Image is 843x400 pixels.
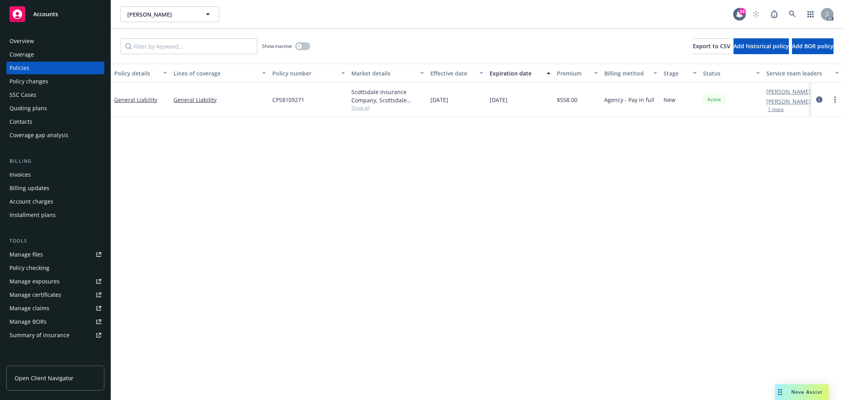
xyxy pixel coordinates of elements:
[6,209,104,221] a: Installment plans
[9,89,36,101] div: SSC Cases
[6,329,104,342] a: Summary of insurance
[9,302,49,315] div: Manage claims
[664,69,688,77] div: Stage
[9,209,56,221] div: Installment plans
[6,275,104,288] a: Manage exposures
[6,129,104,142] a: Coverage gap analysis
[111,64,170,83] button: Policy details
[763,64,842,83] button: Service team leaders
[9,35,34,47] div: Overview
[9,168,31,181] div: Invoices
[6,157,104,165] div: Billing
[170,64,269,83] button: Lines of coverage
[6,3,104,25] a: Accounts
[9,75,48,88] div: Policy changes
[785,6,800,22] a: Search
[9,248,43,261] div: Manage files
[6,35,104,47] a: Overview
[487,64,554,83] button: Expiration date
[174,69,257,77] div: Lines of coverage
[6,237,104,245] div: Tools
[766,87,811,96] a: [PERSON_NAME]
[127,10,196,19] span: [PERSON_NAME]
[6,89,104,101] a: SSC Cases
[734,38,789,54] button: Add historical policy
[6,102,104,115] a: Quoting plans
[9,289,61,301] div: Manage certificates
[554,64,601,83] button: Premium
[351,104,424,111] span: Show all
[601,64,660,83] button: Billing method
[792,42,834,50] span: Add BOR policy
[262,43,292,49] span: Show inactive
[766,69,830,77] div: Service team leaders
[766,97,811,106] a: [PERSON_NAME]
[9,62,29,74] div: Policies
[748,6,764,22] a: Start snowing
[348,64,427,83] button: Market details
[430,69,475,77] div: Effective date
[9,129,68,142] div: Coverage gap analysis
[33,11,58,17] span: Accounts
[490,69,542,77] div: Expiration date
[9,315,47,328] div: Manage BORs
[9,102,47,115] div: Quoting plans
[693,38,730,54] button: Export to CSV
[734,42,789,50] span: Add historical policy
[114,69,158,77] div: Policy details
[6,302,104,315] a: Manage claims
[6,289,104,301] a: Manage certificates
[6,115,104,128] a: Contacts
[6,357,104,365] div: Analytics hub
[6,315,104,328] a: Manage BORs
[768,107,784,112] button: 1 more
[351,69,415,77] div: Market details
[121,6,219,22] button: [PERSON_NAME]
[557,69,589,77] div: Premium
[6,62,104,74] a: Policies
[9,182,49,194] div: Billing updates
[766,6,782,22] a: Report a Bug
[6,248,104,261] a: Manage files
[272,96,304,104] span: CPS8109271
[604,69,649,77] div: Billing method
[121,38,257,54] input: Filter by keyword...
[6,195,104,208] a: Account charges
[700,64,763,83] button: Status
[703,69,751,77] div: Status
[427,64,487,83] button: Effective date
[9,262,49,274] div: Policy checking
[803,6,818,22] a: Switch app
[114,96,157,104] a: General Liability
[815,95,824,104] a: circleInformation
[430,96,448,104] span: [DATE]
[660,64,700,83] button: Stage
[269,64,348,83] button: Policy number
[351,88,424,104] div: Scottsdale Insurance Company, Scottsdale Insurance Company (Nationwide), Burns & Wilcox
[604,96,654,104] span: Agency - Pay in full
[664,96,675,104] span: New
[6,75,104,88] a: Policy changes
[9,195,53,208] div: Account charges
[830,95,840,104] a: more
[6,262,104,274] a: Policy checking
[6,48,104,61] a: Coverage
[9,275,60,288] div: Manage exposures
[490,96,507,104] span: [DATE]
[9,48,34,61] div: Coverage
[706,96,722,103] span: Active
[174,96,266,104] a: General Liability
[6,182,104,194] a: Billing updates
[693,42,730,50] span: Export to CSV
[272,69,336,77] div: Policy number
[557,96,577,104] span: $558.00
[739,8,746,15] div: 24
[6,168,104,181] a: Invoices
[9,329,70,342] div: Summary of insurance
[15,374,74,382] span: Open Client Navigator
[9,115,32,128] div: Contacts
[792,38,834,54] button: Add BOR policy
